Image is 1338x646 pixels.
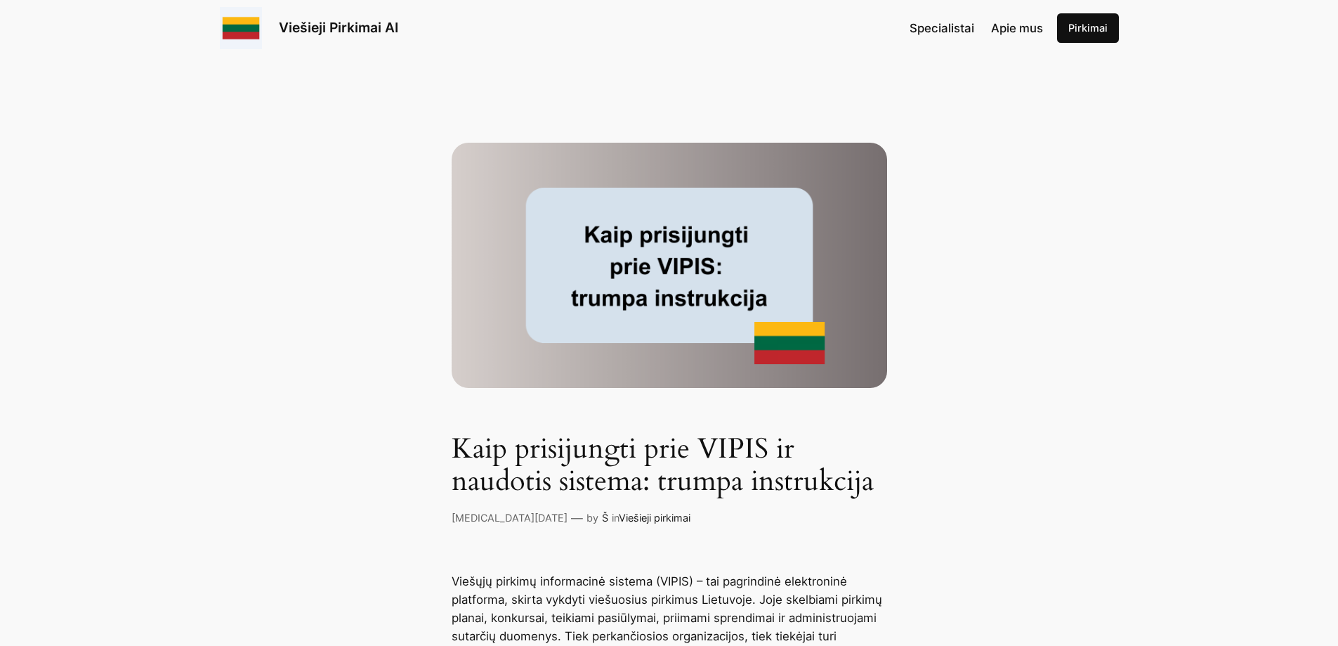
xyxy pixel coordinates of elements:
[910,19,1043,37] nav: Navigation
[910,19,974,37] a: Specialistai
[571,509,583,527] p: —
[612,512,619,524] span: in
[452,433,887,498] h1: Kaip prisijungti prie VIPIS ir naudotis sistema: trumpa instrukcija
[220,7,262,49] img: Viešieji pirkimai logo
[602,512,608,524] a: Š
[586,510,598,526] p: by
[619,512,690,524] a: Viešieji pirkimai
[910,21,974,35] span: Specialistai
[452,512,568,524] a: [MEDICAL_DATA][DATE]
[1057,13,1119,43] a: Pirkimai
[991,19,1043,37] a: Apie mus
[991,21,1043,35] span: Apie mus
[279,19,398,36] a: Viešieji Pirkimai AI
